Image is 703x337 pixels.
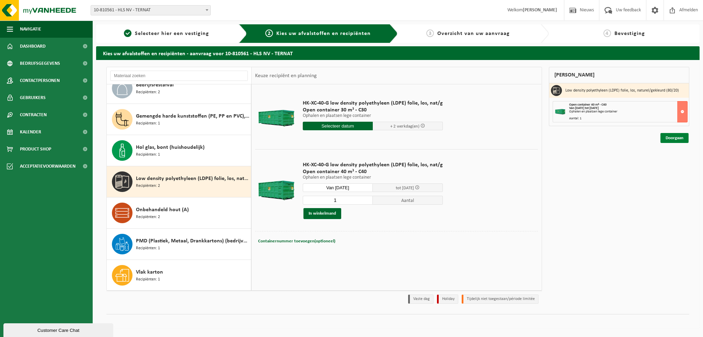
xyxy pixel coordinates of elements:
span: HK-XC-40-G low density polyethyleen (LDPE) folie, los, nat/g [303,100,443,107]
strong: [PERSON_NAME] [523,8,557,13]
span: HK-XC-40-G low density polyethyleen (LDPE) folie, los, nat/g [303,161,443,168]
span: 10-810561 - HLS NV - TERNAT [91,5,210,15]
span: 4 [603,29,611,37]
span: Selecteer hier een vestiging [135,31,209,36]
iframe: chat widget [3,322,115,337]
div: Aantal: 1 [569,117,688,120]
span: Acceptatievoorwaarden [20,158,76,175]
span: Open container 40 m³ - C40 [569,103,607,107]
span: Recipiënten: 2 [136,89,160,96]
button: Bedrijfsrestafval Recipiënten: 2 [107,73,251,104]
span: Dashboard [20,38,46,55]
strong: Van [DATE] tot [DATE] [569,106,599,110]
span: Bedrijfsrestafval [136,81,174,89]
p: Ophalen en plaatsen lege container [303,113,443,118]
span: Recipiënten: 1 [136,152,160,158]
span: Bedrijfsgegevens [20,55,60,72]
span: Contactpersonen [20,72,60,89]
button: Low density polyethyleen (LDPE) folie, los, naturel/gekleurd (80/20) Recipiënten: 2 [107,166,251,197]
span: Recipiënten: 2 [136,183,160,189]
h3: Low density polyethyleen (LDPE) folie, los, naturel/gekleurd (80/20) [565,85,679,96]
span: 2 [265,29,273,37]
span: Vlak karton [136,268,163,276]
button: PMD (Plastiek, Metaal, Drankkartons) (bedrijven) Recipiënten: 1 [107,229,251,260]
a: Doorgaan [660,133,689,143]
span: 3 [426,29,434,37]
h2: Kies uw afvalstoffen en recipiënten - aanvraag voor 10-810561 - HLS NV - TERNAT [96,46,700,60]
span: Recipiënten: 2 [136,214,160,220]
span: Bevestiging [614,31,645,36]
span: Open container 30 m³ - C30 [303,107,443,113]
button: In winkelmand [303,208,341,219]
span: Recipiënten: 1 [136,276,160,283]
span: tot [DATE] [396,186,414,190]
span: 10-810561 - HLS NV - TERNAT [91,5,211,15]
span: Open container 40 m³ - C40 [303,168,443,175]
span: Recipiënten: 1 [136,245,160,252]
span: Overzicht van uw aanvraag [437,31,510,36]
div: [PERSON_NAME] [549,67,690,83]
input: Materiaal zoeken [110,71,248,81]
span: Product Shop [20,141,51,158]
button: Gemengde harde kunststoffen (PE, PP en PVC), recycleerbaar (industrieel) Recipiënten: 1 [107,104,251,135]
span: Aantal [373,196,443,205]
div: Keuze recipiënt en planning [252,67,320,84]
div: Ophalen en plaatsen lege container [569,110,688,113]
span: Recipiënten: 1 [136,120,160,127]
span: Onbehandeld hout (A) [136,206,189,214]
span: PMD (Plastiek, Metaal, Drankkartons) (bedrijven) [136,237,249,245]
button: Hol glas, bont (huishoudelijk) Recipiënten: 1 [107,135,251,166]
button: Containernummer toevoegen(optioneel) [257,237,336,246]
button: Onbehandeld hout (A) Recipiënten: 2 [107,197,251,229]
li: Vaste dag [408,294,434,304]
li: Tijdelijk niet toegestaan/période limitée [462,294,539,304]
input: Selecteer datum [303,122,373,130]
span: Hol glas, bont (huishoudelijk) [136,143,205,152]
a: 1Selecteer hier een vestiging [100,29,233,38]
span: Navigatie [20,21,41,38]
input: Selecteer datum [303,183,373,192]
span: Gemengde harde kunststoffen (PE, PP en PVC), recycleerbaar (industrieel) [136,112,249,120]
p: Ophalen en plaatsen lege container [303,175,443,180]
span: Gebruikers [20,89,46,106]
span: 1 [124,29,131,37]
span: Low density polyethyleen (LDPE) folie, los, naturel/gekleurd (80/20) [136,174,249,183]
span: Contracten [20,106,47,123]
span: Kalender [20,123,41,141]
button: Vlak karton Recipiënten: 1 [107,260,251,291]
li: Holiday [437,294,458,304]
span: Containernummer toevoegen(optioneel) [258,239,335,243]
span: Kies uw afvalstoffen en recipiënten [276,31,371,36]
span: + 2 werkdag(en) [390,124,419,129]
